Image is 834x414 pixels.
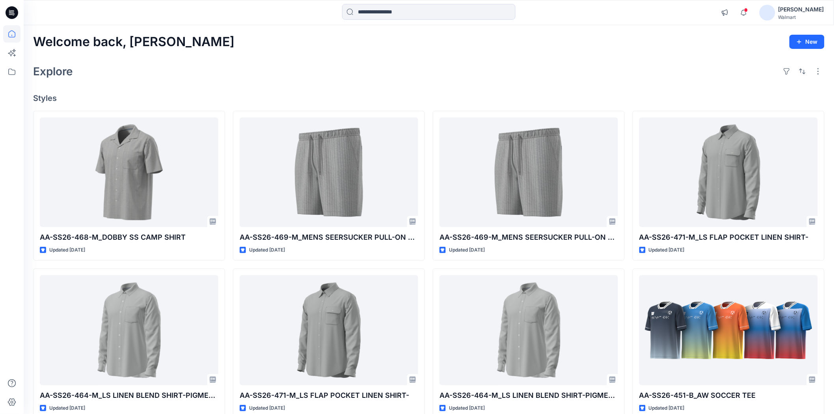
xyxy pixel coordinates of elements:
[449,246,485,254] p: Updated [DATE]
[439,232,618,243] p: AA-SS26-469-M_MENS SEERSUCKER PULL-ON SHORT
[240,232,418,243] p: AA-SS26-469-M_MENS SEERSUCKER PULL-ON SHORT
[778,5,824,14] div: [PERSON_NAME]
[40,117,218,227] a: AA-SS26-468-M_DOBBY SS CAMP SHIRT
[439,275,618,385] a: AA-SS26-464-M_LS LINEN BLEND SHIRT-PIGMENT DYE-
[33,65,73,78] h2: Explore
[249,404,285,412] p: Updated [DATE]
[240,275,418,385] a: AA-SS26-471-M_LS FLAP POCKET LINEN SHIRT-
[649,246,685,254] p: Updated [DATE]
[639,232,818,243] p: AA-SS26-471-M_LS FLAP POCKET LINEN SHIRT-
[240,117,418,227] a: AA-SS26-469-M_MENS SEERSUCKER PULL-ON SHORT
[249,246,285,254] p: Updated [DATE]
[760,5,775,21] img: avatar
[240,390,418,401] p: AA-SS26-471-M_LS FLAP POCKET LINEN SHIRT-
[33,93,825,103] h4: Styles
[449,404,485,412] p: Updated [DATE]
[33,35,235,49] h2: Welcome back, [PERSON_NAME]
[778,14,824,20] div: Walmart
[639,117,818,227] a: AA-SS26-471-M_LS FLAP POCKET LINEN SHIRT-
[40,390,218,401] p: AA-SS26-464-M_LS LINEN BLEND SHIRT-PIGMENT DYE-
[439,117,618,227] a: AA-SS26-469-M_MENS SEERSUCKER PULL-ON SHORT
[40,232,218,243] p: AA-SS26-468-M_DOBBY SS CAMP SHIRT
[639,275,818,385] a: AA-SS26-451-B_AW SOCCER TEE
[49,404,85,412] p: Updated [DATE]
[439,390,618,401] p: AA-SS26-464-M_LS LINEN BLEND SHIRT-PIGMENT DYE-
[649,404,685,412] p: Updated [DATE]
[40,275,218,385] a: AA-SS26-464-M_LS LINEN BLEND SHIRT-PIGMENT DYE-
[639,390,818,401] p: AA-SS26-451-B_AW SOCCER TEE
[789,35,825,49] button: New
[49,246,85,254] p: Updated [DATE]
